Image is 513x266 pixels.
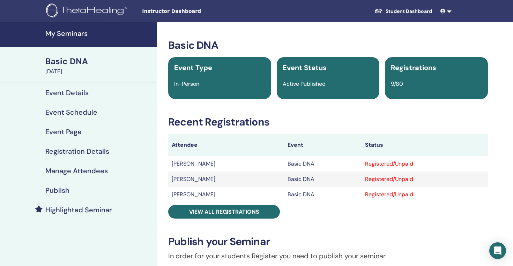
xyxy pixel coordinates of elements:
span: View all registrations [189,208,259,215]
th: Event [284,134,362,156]
h4: Registration Details [45,147,109,155]
h4: Manage Attendees [45,167,108,175]
a: Basic DNA[DATE] [41,55,157,76]
td: [PERSON_NAME] [168,172,284,187]
div: Open Intercom Messenger [489,242,506,259]
td: Basic DNA [284,172,362,187]
a: View all registrations [168,205,280,219]
div: Registered/Unpaid [365,160,484,168]
div: Registered/Unpaid [365,190,484,199]
h3: Basic DNA [168,39,488,52]
div: Basic DNA [45,55,153,67]
h4: Event Schedule [45,108,97,116]
h4: My Seminars [45,29,153,38]
th: Attendee [168,134,284,156]
td: [PERSON_NAME] [168,187,284,202]
span: Event Status [283,63,327,72]
h4: Highlighted Seminar [45,206,112,214]
span: Registrations [391,63,436,72]
td: Basic DNA [284,156,362,172]
span: Event Type [174,63,212,72]
a: Student Dashboard [369,5,438,18]
div: [DATE] [45,67,153,76]
h3: Recent Registrations [168,116,488,128]
td: Basic DNA [284,187,362,202]
span: Instructor Dashboard [142,8,247,15]
h4: Publish [45,186,69,195]
h3: Publish your Seminar [168,235,488,248]
th: Status [362,134,488,156]
h4: Event Details [45,89,89,97]
div: Registered/Unpaid [365,175,484,183]
p: In order for your students Register you need to publish your seminar. [168,251,488,261]
td: [PERSON_NAME] [168,156,284,172]
span: In-Person [174,80,199,88]
span: 9/80 [391,80,403,88]
h4: Event Page [45,128,82,136]
img: logo.png [46,3,129,19]
span: Active Published [283,80,326,88]
img: graduation-cap-white.svg [374,8,383,14]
